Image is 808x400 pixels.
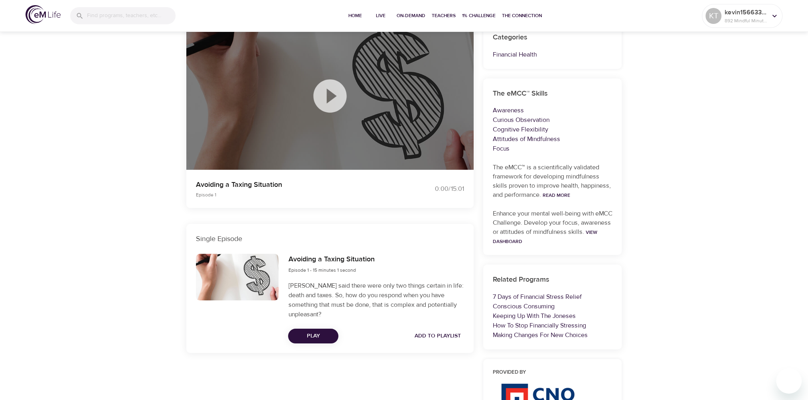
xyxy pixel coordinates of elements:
[493,144,612,153] p: Focus
[493,163,612,200] p: The eMCC™ is a scientifically validated framework for developing mindfulness skills proven to imp...
[493,50,612,59] p: Financial Health
[493,88,612,100] h6: The eMCC™ Skills
[493,115,612,125] p: Curious Observation
[493,302,555,310] a: Conscious Consuming
[493,209,612,246] p: Enhance your mental well-being with eMCC Challenge. Develop your focus, awareness or attitudes of...
[26,5,61,24] img: logo
[493,274,612,286] h6: Related Programs
[725,8,767,17] p: kevin1566334619
[543,192,570,198] a: Read More
[404,184,464,194] div: 0:00 / 15:01
[196,179,395,190] p: Avoiding a Taxing Situation
[502,12,542,20] span: The Connection
[288,267,356,273] span: Episode 1 - 15 minutes 1 second
[371,12,390,20] span: Live
[196,191,395,198] p: Episode 1
[705,8,721,24] div: KT
[288,329,338,343] button: Play
[493,134,612,144] p: Attitudes of Mindfulness
[346,12,365,20] span: Home
[725,17,767,24] p: 892 Mindful Minutes
[776,368,802,394] iframe: Button to launch messaging window
[493,312,576,320] a: Keeping Up With The Joneses
[493,369,612,377] h6: Provided by
[493,229,597,245] a: View Dashboard
[493,106,612,115] p: Awareness
[196,233,464,244] p: Single Episode
[462,12,496,20] span: 1% Challenge
[493,331,588,339] a: Making Changes For New Choices
[411,329,464,343] button: Add to Playlist
[493,322,586,329] a: How To Stop Financially Stressing
[288,254,374,265] h6: Avoiding a Taxing Situation
[432,12,456,20] span: Teachers
[415,331,461,341] span: Add to Playlist
[397,12,425,20] span: On-Demand
[87,7,176,24] input: Find programs, teachers, etc...
[493,125,612,134] p: Cognitive Flexibility
[288,281,464,319] p: [PERSON_NAME] said there were only two things certain in life: death and taxes. So, how do you re...
[294,331,332,341] span: Play
[493,293,582,301] a: 7 Days of Financial Stress Relief
[493,32,612,43] h6: Categories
